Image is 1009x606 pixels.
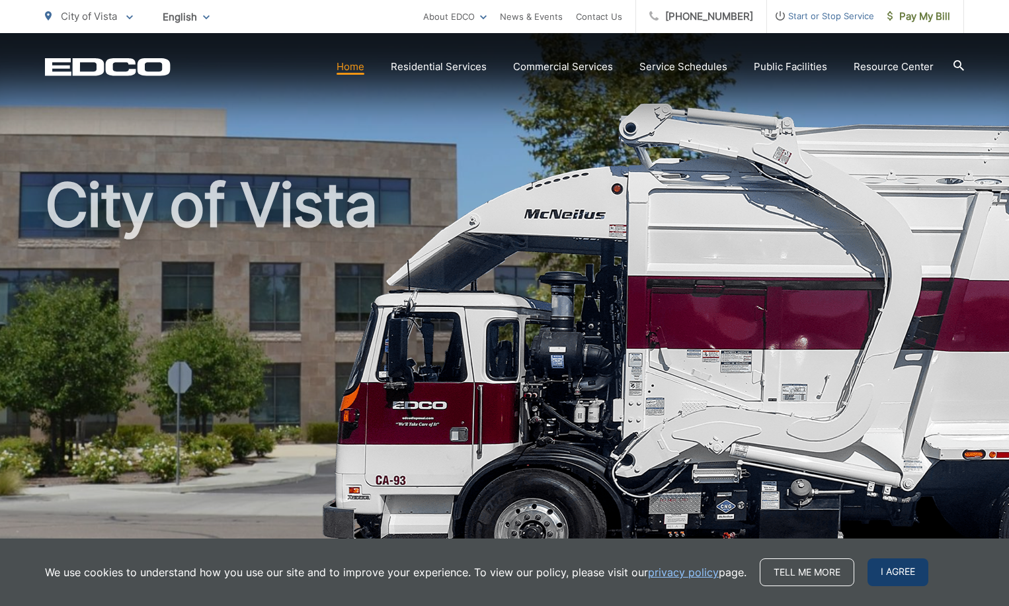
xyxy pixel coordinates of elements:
[576,9,622,24] a: Contact Us
[45,172,964,591] h1: City of Vista
[45,564,747,580] p: We use cookies to understand how you use our site and to improve your experience. To view our pol...
[423,9,487,24] a: About EDCO
[500,9,563,24] a: News & Events
[639,59,727,75] a: Service Schedules
[61,10,117,22] span: City of Vista
[337,59,364,75] a: Home
[513,59,613,75] a: Commercial Services
[45,58,171,76] a: EDCD logo. Return to the homepage.
[153,5,220,28] span: English
[887,9,950,24] span: Pay My Bill
[648,564,719,580] a: privacy policy
[854,59,934,75] a: Resource Center
[760,558,854,586] a: Tell me more
[391,59,487,75] a: Residential Services
[754,59,827,75] a: Public Facilities
[868,558,928,586] span: I agree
